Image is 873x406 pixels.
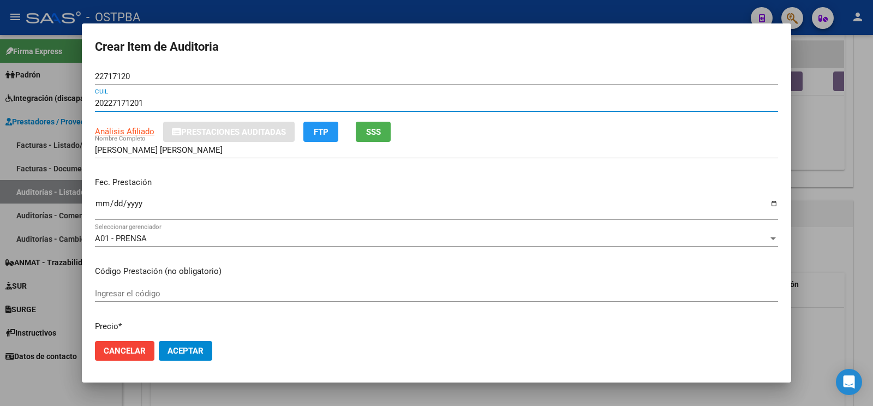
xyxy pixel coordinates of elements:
[95,265,778,278] p: Código Prestación (no obligatorio)
[303,122,338,142] button: FTP
[95,234,147,243] span: A01 - PRENSA
[181,127,286,137] span: Prestaciones Auditadas
[95,127,154,136] span: Análisis Afiliado
[366,127,381,137] span: SSS
[168,346,204,356] span: Aceptar
[95,341,154,361] button: Cancelar
[95,176,778,189] p: Fec. Prestación
[95,37,778,57] h2: Crear Item de Auditoria
[356,122,391,142] button: SSS
[95,320,778,333] p: Precio
[314,127,328,137] span: FTP
[104,346,146,356] span: Cancelar
[163,122,295,142] button: Prestaciones Auditadas
[159,341,212,361] button: Aceptar
[836,369,862,395] div: Open Intercom Messenger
